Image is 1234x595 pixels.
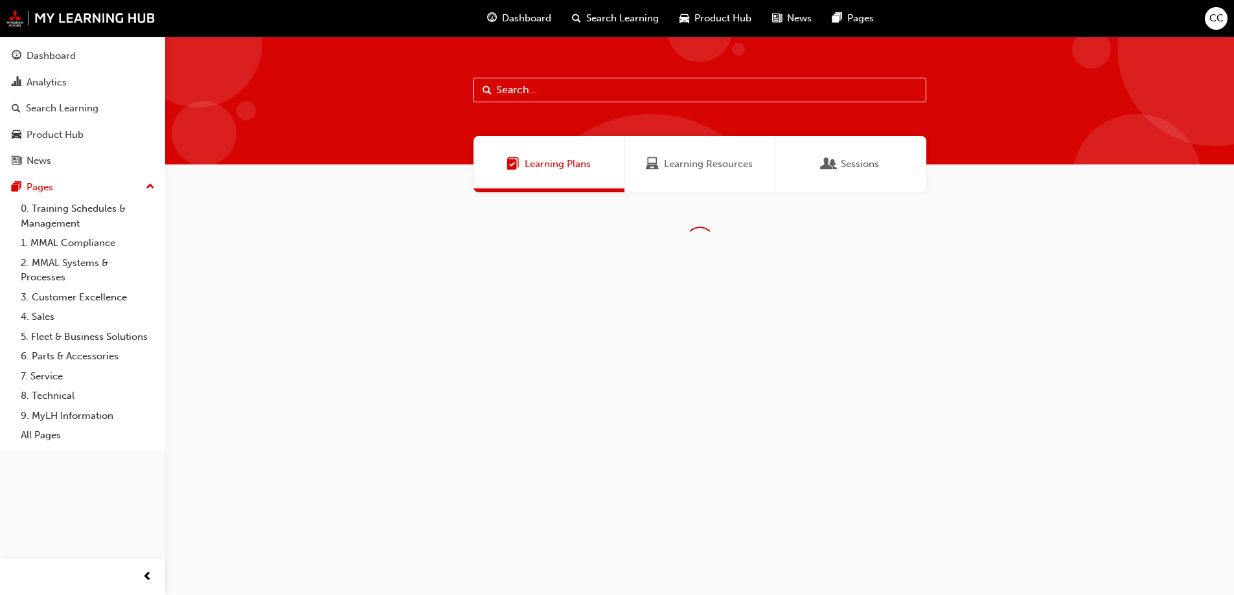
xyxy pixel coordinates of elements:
[669,5,762,32] a: car-iconProduct Hub
[823,157,836,172] span: Sessions
[1205,7,1228,30] button: CC
[624,136,775,192] a: Learning ResourcesLearning Resources
[16,287,160,308] a: 3. Customer Excellence
[841,157,879,172] span: Sessions
[832,10,842,27] span: pages-icon
[16,307,160,327] a: 4. Sales
[12,51,21,62] span: guage-icon
[775,136,926,192] a: SessionsSessions
[16,366,160,387] a: 7. Service
[772,10,782,27] span: news-icon
[847,11,874,26] span: Pages
[12,103,21,115] span: search-icon
[146,179,155,196] span: up-icon
[16,425,160,445] a: All Pages
[6,10,155,27] img: mmal
[16,327,160,347] a: 5. Fleet & Business Solutions
[27,75,67,90] div: Analytics
[477,5,562,32] a: guage-iconDashboard
[694,11,751,26] span: Product Hub
[664,157,753,172] span: Learning Resources
[5,96,160,120] a: Search Learning
[586,11,659,26] span: Search Learning
[16,406,160,426] a: 9. MyLH Information
[525,157,591,172] span: Learning Plans
[26,101,98,116] div: Search Learning
[507,157,520,172] span: Learning Plans
[572,10,581,27] span: search-icon
[12,182,21,194] span: pages-icon
[5,71,160,95] a: Analytics
[680,10,689,27] span: car-icon
[487,10,497,27] span: guage-icon
[27,180,53,195] div: Pages
[16,386,160,406] a: 8. Technical
[12,129,21,141] span: car-icon
[5,175,160,199] button: Pages
[27,49,76,63] div: Dashboard
[12,77,21,89] span: chart-icon
[787,11,812,26] span: News
[12,155,21,167] span: news-icon
[646,157,659,172] span: Learning Resources
[16,199,160,233] a: 0. Training Schedules & Management
[483,83,492,98] span: Search
[562,5,669,32] a: search-iconSearch Learning
[16,346,160,366] a: 6. Parts & Accessories
[473,78,926,102] input: Search...
[27,128,84,142] div: Product Hub
[762,5,822,32] a: news-iconNews
[502,11,551,26] span: Dashboard
[16,253,160,287] a: 2. MMAL Systems & Processes
[1209,11,1224,26] span: CC
[143,569,152,585] span: prev-icon
[474,136,624,192] a: Learning PlansLearning Plans
[5,44,160,68] a: Dashboard
[822,5,884,32] a: pages-iconPages
[5,41,160,175] button: DashboardAnalyticsSearch LearningProduct HubNews
[5,149,160,173] a: News
[5,123,160,147] a: Product Hub
[16,233,160,253] a: 1. MMAL Compliance
[27,153,51,168] div: News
